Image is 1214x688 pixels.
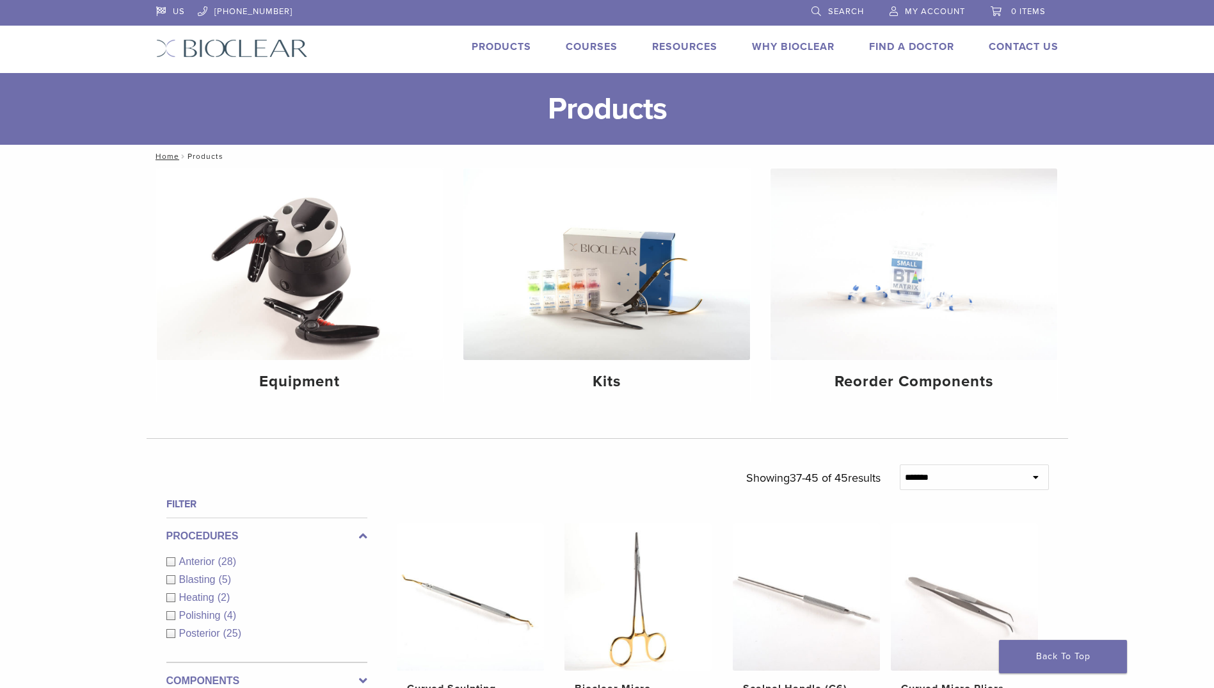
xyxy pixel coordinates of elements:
span: Posterior [179,628,223,639]
span: Blasting [179,574,219,585]
a: Kits [463,168,750,402]
h4: Equipment [167,370,433,393]
h4: Filter [166,496,367,512]
p: Showing results [746,464,881,491]
span: (4) [223,610,236,621]
span: Search [828,6,864,17]
a: Find A Doctor [869,40,954,53]
img: Equipment [157,168,443,360]
span: 0 items [1011,6,1046,17]
h4: Reorder Components [781,370,1047,393]
a: Products [472,40,531,53]
img: Reorder Components [771,168,1057,360]
nav: Products [147,145,1068,168]
img: Curved Sculpting Paddle (C3) [397,523,544,671]
a: Equipment [157,168,443,402]
span: (2) [218,592,230,603]
span: 37-45 of 45 [790,471,848,485]
img: Bioclear [156,39,308,58]
span: Anterior [179,556,218,567]
img: Curved Micro Pliers (C7) [891,523,1038,671]
h4: Kits [474,370,740,393]
span: (25) [223,628,241,639]
span: (5) [218,574,231,585]
label: Procedures [166,528,367,544]
span: My Account [905,6,965,17]
a: Home [152,152,179,161]
a: Resources [652,40,717,53]
span: Polishing [179,610,224,621]
img: Scalpel Handle (C6) [733,523,880,671]
span: (28) [218,556,236,567]
span: Heating [179,592,218,603]
a: Why Bioclear [752,40,835,53]
span: / [179,153,188,160]
a: Courses [566,40,618,53]
a: Reorder Components [771,168,1057,402]
img: Kits [463,168,750,360]
a: Contact Us [989,40,1058,53]
img: Bioclear Micro Hemostat (C5) [564,523,712,671]
a: Back To Top [999,640,1127,673]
